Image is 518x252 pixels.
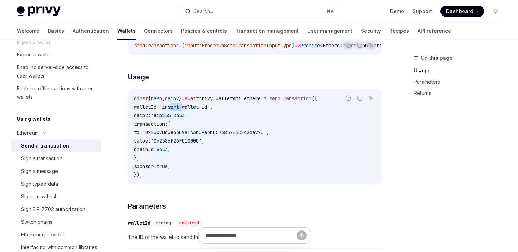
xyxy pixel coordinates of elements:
span: privy [199,95,213,102]
span: caip2 [165,95,179,102]
a: Sign EIP-7702 authorization [11,203,101,216]
span: < [320,42,323,49]
span: const [134,95,148,102]
div: Switch chains [21,218,53,226]
a: Wallets [117,23,136,40]
span: : [199,42,202,49]
div: Sign typed data [21,180,58,188]
span: sendTransaction [134,42,176,49]
span: walletId: [134,104,159,110]
span: ) [292,42,295,49]
div: Ethereum provider [21,230,64,239]
div: Search... [193,7,213,16]
a: Enabling server-side access to user wallets [11,61,101,82]
span: }, [134,155,140,161]
span: true [156,163,168,169]
button: Report incorrect code [344,94,353,103]
a: Basics [48,23,64,40]
a: API reference [418,23,451,40]
span: '0x2386F26FC10000' [151,138,202,144]
button: Ask AI [366,94,375,103]
button: Ask AI [366,41,375,50]
span: , [168,146,171,152]
div: Sign a raw hash [21,192,58,201]
span: ({ [312,95,317,102]
div: Ethereum [17,129,39,137]
span: { [148,95,151,102]
span: Usage [128,72,149,82]
div: Interfacing with common libraries [21,243,97,252]
span: }); [134,172,142,178]
span: input [185,42,199,49]
span: 'insert-wallet-id' [159,104,210,110]
a: Demo [390,8,404,15]
button: Report incorrect code [344,41,353,50]
span: sponsor: [134,163,156,169]
a: Ethereum provider [11,228,101,241]
span: => [295,42,300,49]
span: ⌘ K [326,8,334,14]
span: to: [134,129,142,136]
span: walletApi [216,95,241,102]
span: sendTransaction [269,95,312,102]
span: , [210,104,213,110]
a: Sign a raw hash [11,190,101,203]
a: Dashboard [440,6,484,17]
span: : ( [176,42,185,49]
a: Enabling offline actions with user wallets [11,82,101,103]
a: Sign a transaction [11,152,101,165]
img: light logo [17,6,61,16]
div: Enabling server-side access to user wallets [17,63,97,80]
div: required [177,220,202,227]
div: walletId [128,220,150,227]
div: Sign EIP-7702 authorization [21,205,85,214]
span: 'eip155:8453' [151,112,187,119]
a: Switch chains [11,216,101,228]
span: { [168,121,171,127]
button: Copy the contents from the code block [355,94,364,103]
span: chainId: [134,146,156,152]
a: Support [413,8,432,15]
span: On this page [421,54,452,62]
span: = [182,95,185,102]
span: hash [151,95,162,102]
span: caip2: [134,112,151,119]
h5: Using wallets [17,115,50,123]
span: , [168,163,171,169]
span: '0xE3070d3e4309afA3bC9a6b057685743CF42da77C' [142,129,266,136]
a: Returns [414,88,507,99]
a: Connectors [144,23,173,40]
a: Parameters [414,76,507,88]
div: Send a transaction [21,142,69,150]
span: string [156,220,171,226]
span: } [179,95,182,102]
a: Usage [414,65,507,76]
span: Promise [300,42,320,49]
button: Copy the contents from the code block [355,41,364,50]
span: . [266,95,269,102]
span: , [162,95,165,102]
div: Enabling offline actions with user wallets [17,84,97,101]
a: Policies & controls [181,23,227,40]
a: Send a transaction [11,139,101,152]
div: Sign a message [21,167,58,175]
button: Send message [297,230,307,240]
div: Export a wallet [17,50,51,59]
div: Sign a transaction [21,154,62,163]
button: Search...⌘K [180,5,338,18]
span: value: [134,138,151,144]
span: Parameters [128,201,166,211]
span: , [202,138,204,144]
span: , [187,112,190,119]
span: EthereumSendTransactionInputType [202,42,292,49]
span: EthereumSendTransactionResponseType [323,42,421,49]
a: Authentication [73,23,109,40]
a: User management [307,23,352,40]
span: ethereum [244,95,266,102]
span: 8453 [156,146,168,152]
button: Toggle dark mode [490,6,501,17]
a: Security [361,23,381,40]
a: Transaction management [235,23,299,40]
span: . [213,95,216,102]
a: Recipes [389,23,409,40]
